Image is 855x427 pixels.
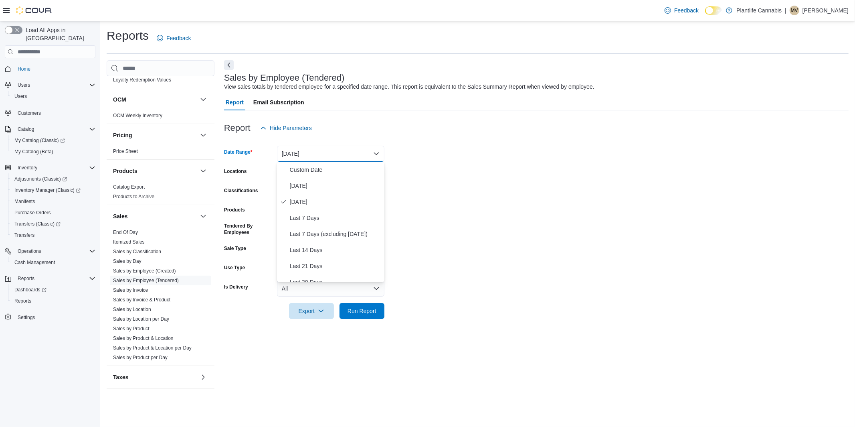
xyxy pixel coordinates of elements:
span: My Catalog (Classic) [11,136,95,145]
span: Last 7 Days (excluding [DATE]) [290,229,381,239]
a: Users [11,91,30,101]
span: Customers [18,110,41,116]
span: Dashboards [11,285,95,295]
h1: Reports [107,28,149,44]
span: Custom Date [290,165,381,175]
a: Sales by Location per Day [113,316,169,322]
button: Cash Management [8,257,99,268]
a: Sales by Product [113,326,150,331]
span: Feedback [674,6,699,14]
a: Sales by Day [113,258,141,264]
a: Catalog Export [113,184,145,190]
button: Customers [2,107,99,118]
a: Purchase Orders [11,208,54,218]
span: Price Sheet [113,148,138,155]
span: Settings [18,314,35,321]
span: Sales by Product & Location [113,335,174,342]
span: Settings [14,312,95,322]
span: Load All Apps in [GEOGRAPHIC_DATA] [22,26,95,42]
span: [DATE] [290,181,381,191]
label: Use Type [224,264,245,271]
button: Pricing [198,130,208,140]
span: Last 7 Days [290,213,381,223]
button: Taxes [113,373,197,381]
span: Transfers [11,230,95,240]
button: Sales [198,211,208,221]
a: Inventory Manager (Classic) [8,185,99,196]
h3: Products [113,167,137,175]
a: Sales by Invoice [113,287,148,293]
p: [PERSON_NAME] [802,6,849,15]
span: Export [294,303,329,319]
label: Is Delivery [224,284,248,290]
a: Dashboards [11,285,50,295]
button: Users [2,79,99,91]
a: Transfers (Classic) [11,219,64,229]
label: Classifications [224,187,258,194]
span: [DATE] [290,197,381,207]
button: Export [289,303,334,319]
span: Reports [14,298,31,304]
a: Feedback [661,2,702,18]
a: End Of Day [113,230,138,235]
a: Manifests [11,197,38,206]
button: Settings [2,311,99,323]
span: Cash Management [14,259,55,266]
span: Users [18,82,30,88]
nav: Complex example [5,60,95,344]
span: Last 14 Days [290,245,381,255]
label: Products [224,207,245,213]
img: Cova [16,6,52,14]
h3: Sales [113,212,128,220]
h3: Report [224,123,251,133]
span: Sales by Product & Location per Day [113,345,192,351]
a: Transfers (Classic) [8,218,99,230]
a: Itemized Sales [113,239,145,245]
span: Reports [18,275,34,282]
button: OCM [113,96,197,104]
span: Purchase Orders [11,208,95,218]
a: Settings [14,313,38,322]
button: Operations [14,246,44,256]
button: Operations [2,246,99,257]
a: Sales by Location [113,307,151,312]
span: Adjustments (Classic) [11,174,95,184]
a: Sales by Employee (Created) [113,268,176,274]
div: Products [107,182,214,205]
div: Michael Vincent [790,6,799,15]
button: Inventory [2,162,99,173]
a: Feedback [154,30,194,46]
span: Last 30 Days [290,277,381,287]
a: Cash Management [11,258,58,267]
a: Products to Archive [113,194,154,199]
h3: Pricing [113,131,132,139]
span: Reports [14,274,95,283]
div: Sales [107,228,214,366]
span: Manifests [11,197,95,206]
a: Reports [11,296,34,306]
button: Manifests [8,196,99,207]
span: Customers [14,108,95,118]
a: Sales by Invoice & Product [113,297,170,303]
button: [DATE] [277,146,384,162]
button: Run Report [340,303,384,319]
span: Users [14,93,27,100]
button: Catalog [14,124,37,134]
label: Sale Type [224,245,246,252]
button: Products [113,167,197,175]
a: Loyalty Redemption Values [113,77,171,83]
a: My Catalog (Classic) [8,135,99,146]
span: Home [18,66,30,72]
button: Reports [2,273,99,284]
span: Feedback [166,34,191,42]
span: Transfers [14,232,34,238]
a: OCM Weekly Inventory [113,113,162,118]
h3: Taxes [113,373,129,381]
span: My Catalog (Beta) [11,147,95,157]
span: Dashboards [14,287,46,293]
